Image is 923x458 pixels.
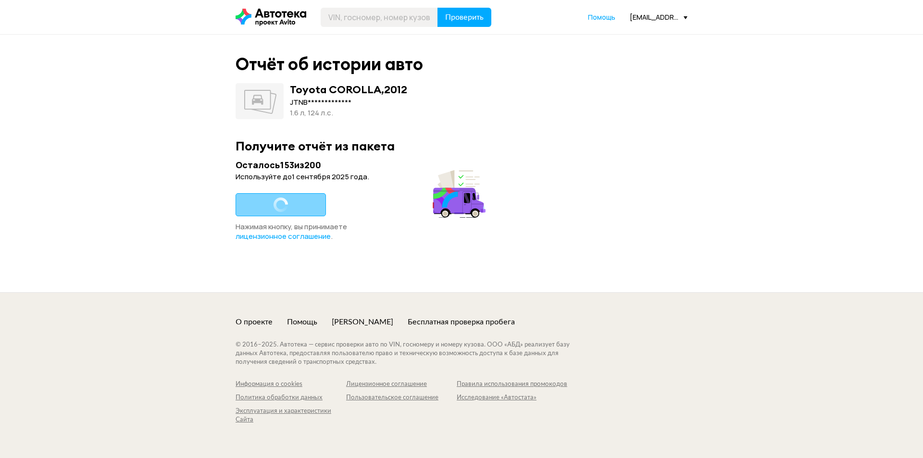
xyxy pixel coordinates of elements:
span: лицензионное соглашение [236,231,331,241]
a: Помощь [588,12,615,22]
a: Лицензионное соглашение [346,380,457,389]
a: Эксплуатация и характеристики Сайта [236,407,346,424]
div: Используйте до 1 сентября 2025 года . [236,172,488,182]
div: Отчёт об истории авто [236,54,423,74]
div: [EMAIL_ADDRESS][DOMAIN_NAME] [630,12,687,22]
div: Осталось 153 из 200 [236,159,488,171]
a: Помощь [287,317,317,327]
div: 1.6 л, 124 л.c. [290,108,407,118]
a: О проекте [236,317,273,327]
a: [PERSON_NAME] [332,317,393,327]
a: Пользовательское соглашение [346,394,457,402]
input: VIN, госномер, номер кузова [321,8,438,27]
button: Проверить [437,8,491,27]
a: Политика обработки данных [236,394,346,402]
div: Получите отчёт из пакета [236,138,687,153]
span: Нажимая кнопку, вы принимаете . [236,222,347,241]
a: лицензионное соглашение [236,232,331,241]
div: © 2016– 2025 . Автотека — сервис проверки авто по VIN, госномеру и номеру кузова. ООО «АБД» реали... [236,341,589,367]
div: Toyota COROLLA , 2012 [290,83,407,96]
a: Информация о cookies [236,380,346,389]
a: Исследование «Автостата» [457,394,567,402]
a: Правила использования промокодов [457,380,567,389]
a: Бесплатная проверка пробега [408,317,515,327]
span: Проверить [445,13,484,21]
